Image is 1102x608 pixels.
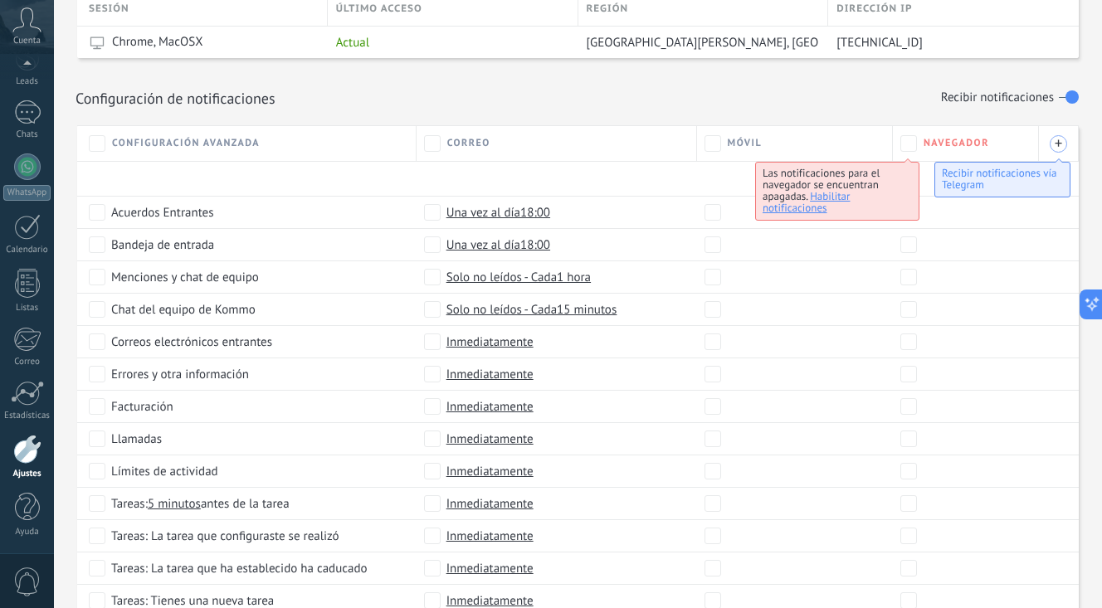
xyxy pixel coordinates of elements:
[446,366,534,382] span: Inmediatamente
[111,333,272,350] span: Correos electrónicos entrantes
[446,430,534,447] span: Inmediatamente
[520,236,550,253] span: 18:00
[3,76,51,87] div: Leads
[763,189,851,215] span: Habilitar notificaciones
[111,366,249,382] span: Errores y otra información
[336,35,369,51] span: Actual
[13,36,41,46] span: Cuenta
[111,398,173,415] span: Facturación
[557,301,617,318] span: 15 minutos
[111,528,339,544] span: Tareas: La tarea que configuraste se realizó
[111,560,368,576] span: Tareas: La tarea que ha establecido ha caducado
[446,269,591,285] span: Solo no leídos - Cada
[446,528,534,544] span: Inmediatamente
[112,34,203,51] span: Chrome, MacOSX
[111,495,290,512] span: Tareas: antes de la tarea
[828,27,1066,58] div: 187.209.128.49
[446,236,550,253] span: Una vez al día
[111,269,259,285] span: Menciones y chat de equipo
[76,89,275,108] h1: Configuración de notificaciones
[148,495,201,512] span: 5 minutos
[1050,135,1067,153] div: +
[446,204,550,221] span: Una vez al día
[942,166,1056,192] span: Recibir notificaciones vía Telegram
[111,301,256,318] span: Chat del equipo de Kommo
[112,137,260,149] span: Configuración avanzada
[941,91,1054,105] h1: Recibir notificaciones
[111,430,162,447] span: Llamadas
[557,269,591,285] span: 1 hora
[446,463,534,479] span: Inmediatamente
[3,129,51,140] div: Chats
[111,204,214,221] span: Acuerdos Entrantes
[447,137,490,149] span: Correo
[763,166,880,203] span: Las notificaciones para el navegador se encuentran apagadas.
[3,469,51,479] div: Ajustes
[446,398,534,415] span: Inmediatamente
[520,204,550,221] span: 18:00
[3,411,51,421] div: Estadísticas
[446,560,534,576] span: Inmediatamente
[924,137,989,149] span: Navegador
[587,35,904,51] span: [GEOGRAPHIC_DATA][PERSON_NAME], [GEOGRAPHIC_DATA]
[578,27,821,58] div: San Pedro, Mexico
[446,495,534,512] span: Inmediatamente
[836,35,923,51] span: [TECHNICAL_ID]
[446,333,534,350] span: Inmediatamente
[111,236,214,253] span: Bandeja de entrada
[3,527,51,537] div: Ayuda
[3,185,51,201] div: WhatsApp
[446,301,617,318] span: Solo no leídos - Cada
[3,303,51,314] div: Listas
[111,463,218,479] span: Límites de actividad
[728,137,763,149] span: Móvil
[3,357,51,367] div: Correo
[3,245,51,255] div: Calendario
